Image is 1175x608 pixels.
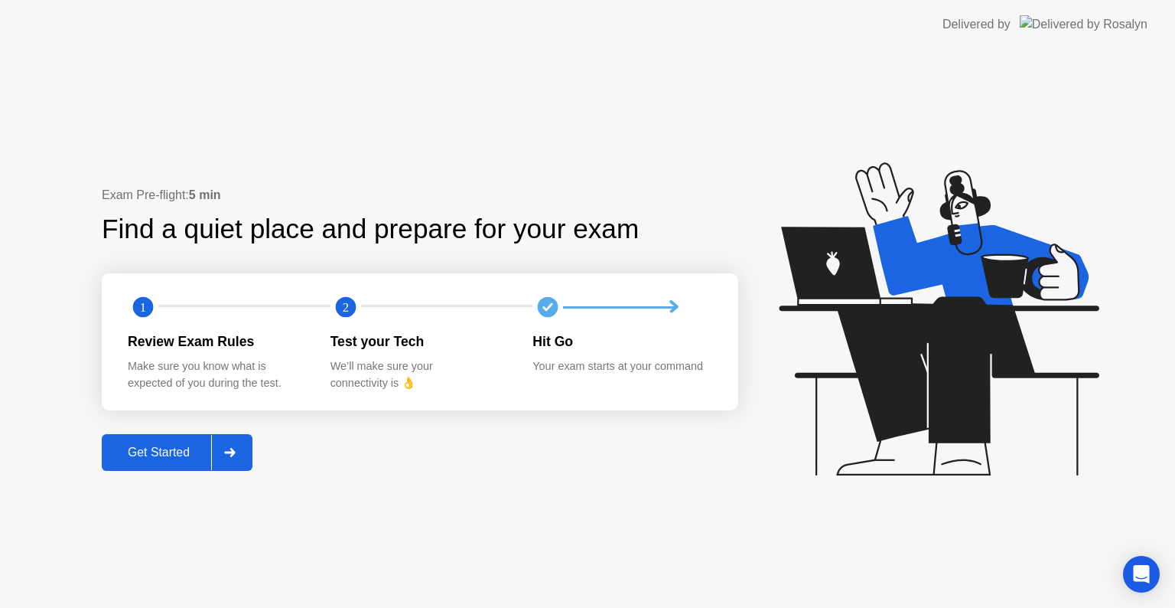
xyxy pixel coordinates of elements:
[102,209,641,250] div: Find a quiet place and prepare for your exam
[128,358,306,391] div: Make sure you know what is expected of you during the test.
[102,186,738,204] div: Exam Pre-flight:
[343,300,349,315] text: 2
[140,300,146,315] text: 1
[330,358,509,391] div: We’ll make sure your connectivity is 👌
[1020,15,1147,33] img: Delivered by Rosalyn
[102,434,252,471] button: Get Started
[1123,556,1160,593] div: Open Intercom Messenger
[189,188,221,201] b: 5 min
[128,332,306,351] div: Review Exam Rules
[532,332,711,351] div: Hit Go
[532,358,711,375] div: Your exam starts at your command
[106,446,211,459] div: Get Started
[942,15,1011,34] div: Delivered by
[330,332,509,351] div: Test your Tech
